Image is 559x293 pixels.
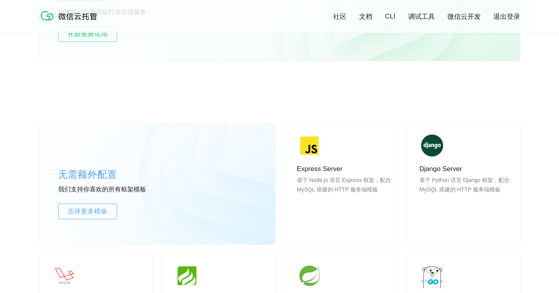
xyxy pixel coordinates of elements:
a: 微信云托管 [39,18,102,25]
a: 微信云开发 [447,12,481,21]
a: CLI [385,13,395,20]
p: 我们支持你喜欢的所有框架模板 [58,186,176,194]
a: 社区 [333,12,346,21]
a: 调试工具 [408,12,435,21]
p: 基于 Python 语言 Django 框架，配合 MySQL 搭建的 HTTP 服务端模板 [420,175,514,213]
p: 基于 Node.js 语言 Express 框架，配合 MySQL 搭建的 HTTP 服务端模板 [297,175,391,213]
img: 微信云托管 [39,8,102,24]
p: Django Server [420,164,514,174]
a: 退出登录 [493,12,520,21]
p: 无需额外配置 [58,167,176,182]
span: 开始免费试用 [59,29,117,39]
p: Express Server [297,164,391,174]
span: 选择更多模板 [59,207,117,216]
a: 文档 [359,12,372,21]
